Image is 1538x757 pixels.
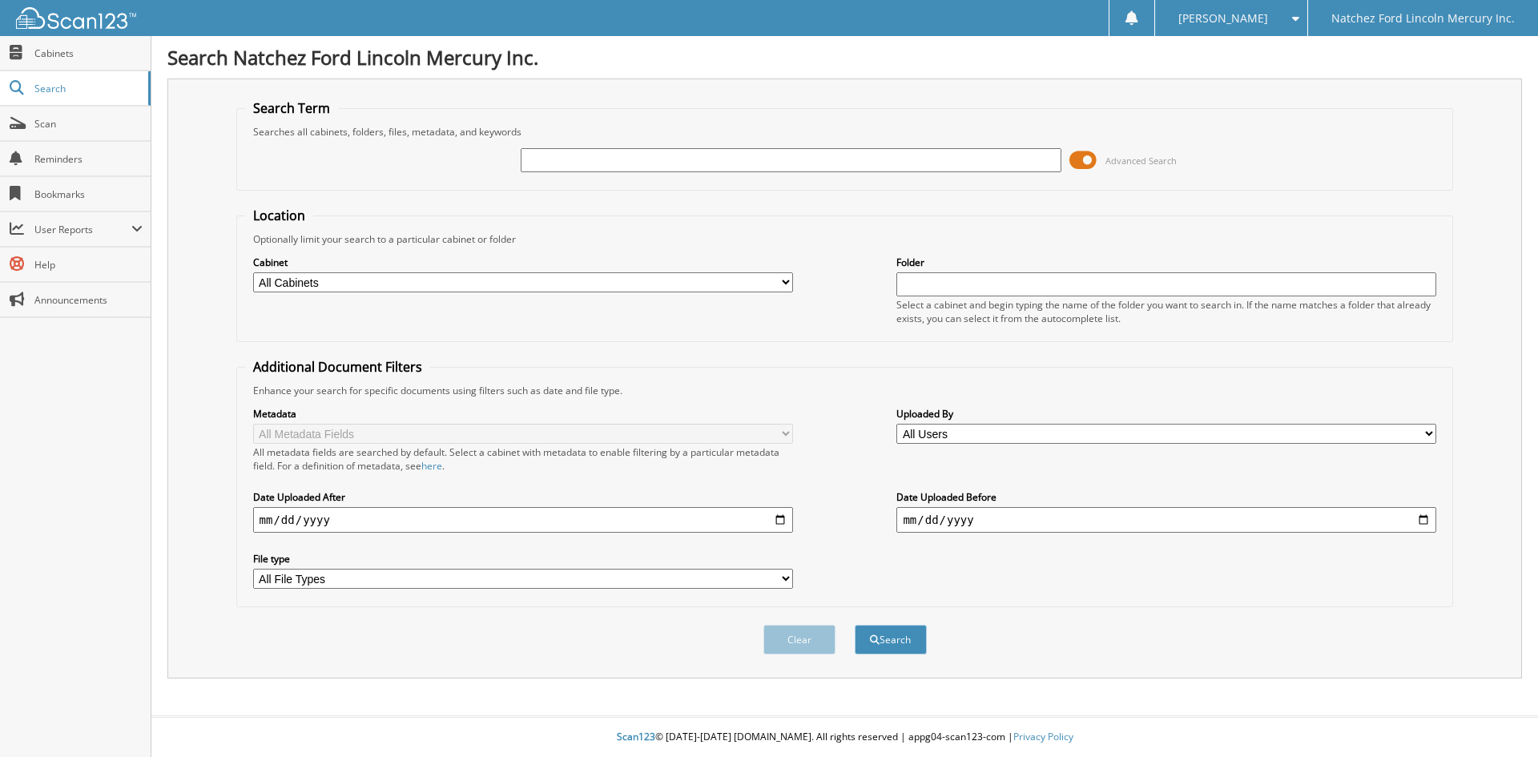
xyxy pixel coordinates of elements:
[34,46,143,60] span: Cabinets
[34,117,143,131] span: Scan
[34,293,143,307] span: Announcements
[896,407,1436,421] label: Uploaded By
[253,256,793,269] label: Cabinet
[245,358,430,376] legend: Additional Document Filters
[896,507,1436,533] input: end
[1105,155,1177,167] span: Advanced Search
[253,507,793,533] input: start
[896,490,1436,504] label: Date Uploaded Before
[855,625,927,654] button: Search
[253,552,793,566] label: File type
[151,718,1538,757] div: © [DATE]-[DATE] [DOMAIN_NAME]. All rights reserved | appg04-scan123-com |
[245,384,1445,397] div: Enhance your search for specific documents using filters such as date and file type.
[896,256,1436,269] label: Folder
[1178,14,1268,23] span: [PERSON_NAME]
[34,223,131,236] span: User Reports
[245,232,1445,246] div: Optionally limit your search to a particular cabinet or folder
[253,445,793,473] div: All metadata fields are searched by default. Select a cabinet with metadata to enable filtering b...
[245,99,338,117] legend: Search Term
[1331,14,1515,23] span: Natchez Ford Lincoln Mercury Inc.
[421,459,442,473] a: here
[253,490,793,504] label: Date Uploaded After
[1013,730,1073,743] a: Privacy Policy
[34,82,140,95] span: Search
[1458,680,1538,757] iframe: Chat Widget
[245,125,1445,139] div: Searches all cabinets, folders, files, metadata, and keywords
[34,152,143,166] span: Reminders
[763,625,835,654] button: Clear
[617,730,655,743] span: Scan123
[167,44,1522,70] h1: Search Natchez Ford Lincoln Mercury Inc.
[34,258,143,272] span: Help
[896,298,1436,325] div: Select a cabinet and begin typing the name of the folder you want to search in. If the name match...
[245,207,313,224] legend: Location
[253,407,793,421] label: Metadata
[34,187,143,201] span: Bookmarks
[16,7,136,29] img: scan123-logo-white.svg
